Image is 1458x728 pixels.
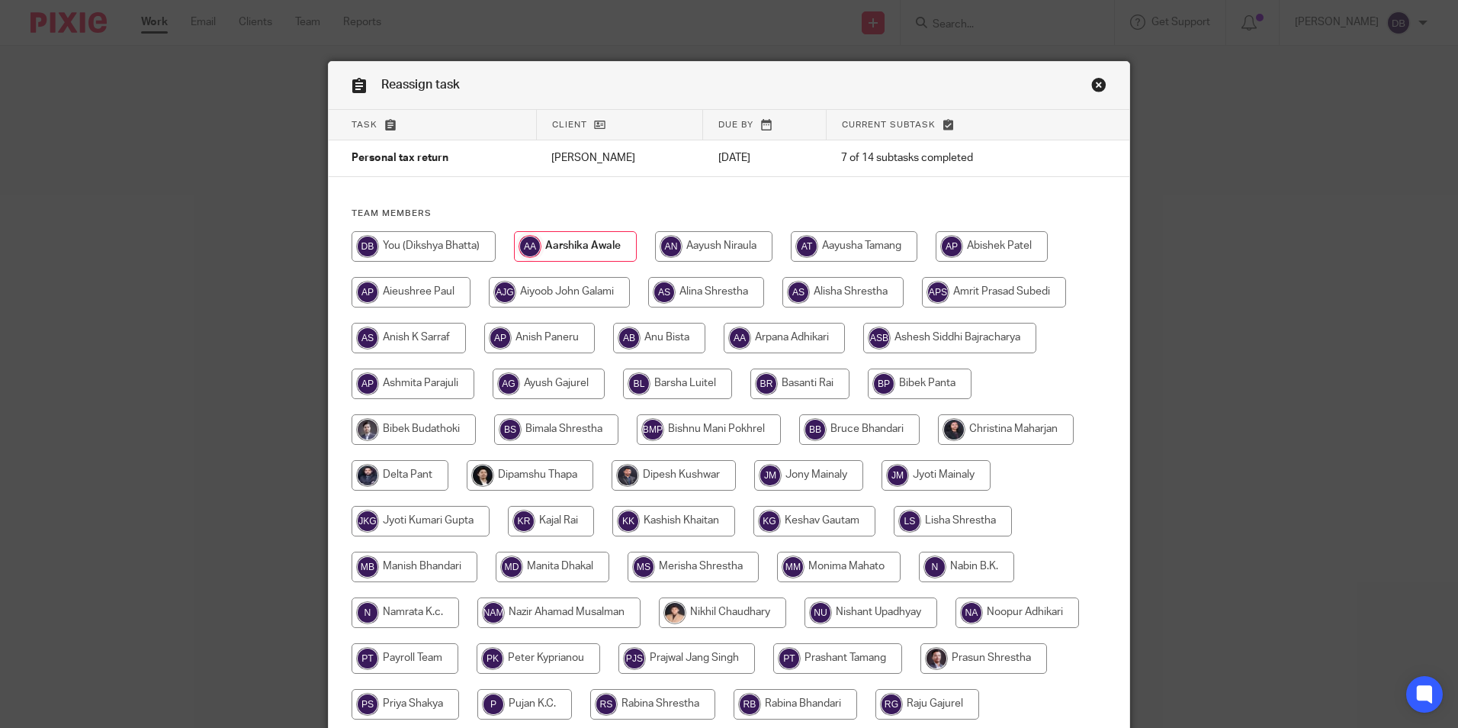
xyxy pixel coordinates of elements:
[551,150,687,166] p: [PERSON_NAME]
[826,140,1062,177] td: 7 of 14 subtasks completed
[842,121,936,129] span: Current subtask
[718,121,753,129] span: Due by
[718,150,811,166] p: [DATE]
[352,208,1106,220] h4: Team members
[352,153,448,164] span: Personal tax return
[381,79,460,91] span: Reassign task
[552,121,587,129] span: Client
[1091,77,1106,98] a: Close this dialog window
[352,121,377,129] span: Task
